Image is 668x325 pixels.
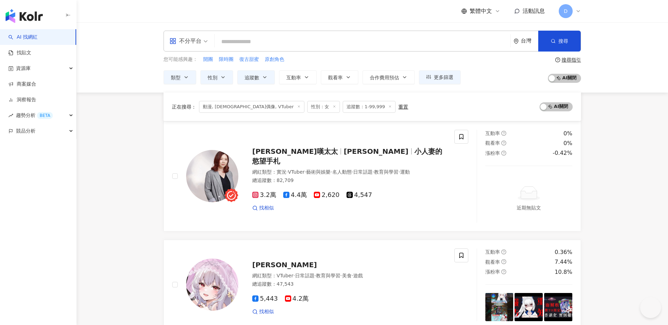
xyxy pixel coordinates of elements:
span: question-circle [501,249,506,254]
button: 限時團 [218,56,234,63]
img: post-image [544,293,572,321]
span: 教育與學習 [316,273,340,278]
span: 觀看率 [485,140,500,146]
span: 追蹤數 [245,75,259,80]
span: 2,620 [314,191,340,199]
span: 正在搜尋 ： [172,104,196,110]
button: 合作費用預估 [363,70,415,84]
span: 漲粉率 [485,150,500,156]
span: 原創角色 [265,56,284,63]
span: 互動率 [485,249,500,255]
span: 教育與學習 [374,169,398,175]
span: 觀看率 [485,259,500,265]
span: 繁體中文 [470,7,492,15]
a: 找相似 [252,205,274,212]
span: 5,443 [252,295,278,302]
span: 4.2萬 [285,295,309,302]
span: VTuber [288,169,304,175]
div: 台灣 [521,38,538,44]
button: 更多篩選 [419,70,461,84]
button: 互動率 [279,70,317,84]
a: searchAI 找網紅 [8,34,38,41]
span: · [398,169,400,175]
span: 運動 [400,169,410,175]
a: 商案媒合 [8,81,36,88]
button: 開團 [203,56,213,63]
span: 性別：女 [307,101,340,113]
span: 美食 [342,273,352,278]
span: 4,547 [347,191,372,199]
div: -0.42% [552,149,572,157]
button: 復古甜蜜 [239,56,259,63]
button: 搜尋 [538,31,581,51]
span: 搜尋 [558,38,568,44]
span: 4.4萬 [283,191,307,199]
span: appstore [169,38,176,45]
span: · [286,169,288,175]
span: · [352,273,353,278]
span: 3.2萬 [252,191,276,199]
div: BETA [37,112,53,119]
div: 0% [564,130,572,137]
span: [PERSON_NAME] [344,147,408,156]
span: 互動率 [485,130,500,136]
span: question-circle [555,57,560,62]
span: 觀看率 [328,75,343,80]
span: 名人動態 [332,169,352,175]
span: 互動率 [286,75,301,80]
div: 7.44% [555,258,572,266]
div: 總追蹤數 ： 47,543 [252,281,446,288]
img: KOL Avatar [186,150,238,202]
span: 您可能感興趣： [164,56,198,63]
span: 活動訊息 [523,8,545,14]
div: 總追蹤數 ： 82,709 [252,177,446,184]
span: 動漫, [DEMOGRAPHIC_DATA]偶像, VTuber [199,101,304,113]
span: question-circle [501,141,506,145]
span: · [305,169,306,175]
img: KOL Avatar [186,259,238,311]
span: [PERSON_NAME] [252,261,317,269]
span: rise [8,113,13,118]
div: 10.8% [555,268,572,276]
a: 洞察報告 [8,96,36,103]
a: KOL Avatar[PERSON_NAME]嘆太太[PERSON_NAME]小人妻的慾望手札網紅類型：實況·VTuber·藝術與娛樂·名人動態·日常話題·教育與學習·運動總追蹤數：82,709... [164,121,581,231]
span: · [331,169,332,175]
span: · [340,273,342,278]
span: 找相似 [259,308,274,315]
span: [PERSON_NAME]嘆太太 [252,147,338,156]
div: 搜尋指引 [562,57,581,63]
iframe: Help Scout Beacon - Open [640,297,661,318]
span: · [315,273,316,278]
span: · [373,169,374,175]
span: VTuber [277,273,293,278]
span: question-circle [501,131,506,136]
span: 性別 [208,75,217,80]
span: · [352,169,353,175]
span: environment [514,39,519,44]
span: 找相似 [259,205,274,212]
a: 找相似 [252,308,274,315]
span: 藝術與娛樂 [306,169,331,175]
img: post-image [485,293,514,321]
span: 復古甜蜜 [239,56,259,63]
span: question-circle [501,259,506,264]
span: · [293,273,295,278]
span: 追蹤數：1-99,999 [343,101,396,113]
img: post-image [515,293,543,321]
span: D [564,7,568,15]
span: question-circle [501,269,506,274]
span: question-circle [501,151,506,156]
button: 類型 [164,70,196,84]
span: 日常話題 [295,273,315,278]
button: 追蹤數 [237,70,275,84]
span: 更多篩選 [434,74,453,80]
span: 實況 [277,169,286,175]
div: 網紅類型 ： [252,169,446,176]
span: 漲粉率 [485,269,500,275]
button: 性別 [200,70,233,84]
div: 重置 [398,104,408,110]
button: 觀看率 [321,70,358,84]
span: 遊戲 [353,273,363,278]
